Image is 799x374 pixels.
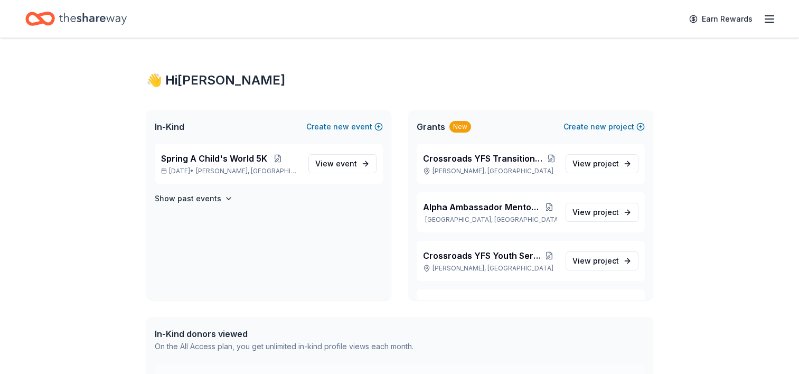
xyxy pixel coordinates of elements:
span: Crossroads YFS Transitional Living/ Young Parent Living [423,152,546,165]
span: In-Kind [155,120,184,133]
span: Crossroads YFS Youth Services- CERC [423,249,542,262]
a: Home [25,6,127,31]
span: Grants [417,120,445,133]
button: Createnewevent [306,120,383,133]
p: [GEOGRAPHIC_DATA], [GEOGRAPHIC_DATA] [423,216,557,224]
div: New [449,121,471,133]
h4: Show past events [155,192,221,205]
span: View [572,255,619,267]
span: View [572,206,619,219]
p: [PERSON_NAME], [GEOGRAPHIC_DATA] [423,264,557,273]
div: On the All Access plan, you get unlimited in-kind profile views each month. [155,340,413,353]
button: Show past events [155,192,233,205]
span: View [315,157,357,170]
a: View project [566,251,638,270]
p: [PERSON_NAME], [GEOGRAPHIC_DATA] [423,167,557,175]
span: View [572,157,619,170]
a: View project [566,154,638,173]
span: project [593,208,619,217]
span: project [593,256,619,265]
span: [PERSON_NAME], [GEOGRAPHIC_DATA] [196,167,299,175]
span: Alpha Ambassador Mentorship program [423,201,542,213]
a: Earn Rewards [683,10,759,29]
span: new [590,120,606,133]
span: project [593,159,619,168]
button: Createnewproject [563,120,645,133]
div: In-Kind donors viewed [155,328,413,340]
span: new [333,120,349,133]
span: event [336,159,357,168]
p: [DATE] • [161,167,300,175]
span: Crossroads YFS Early Childhood Program [423,298,542,311]
div: 👋 Hi [PERSON_NAME] [146,72,653,89]
span: Spring A Child's World 5K [161,152,267,165]
a: View project [566,203,638,222]
a: View event [308,154,377,173]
